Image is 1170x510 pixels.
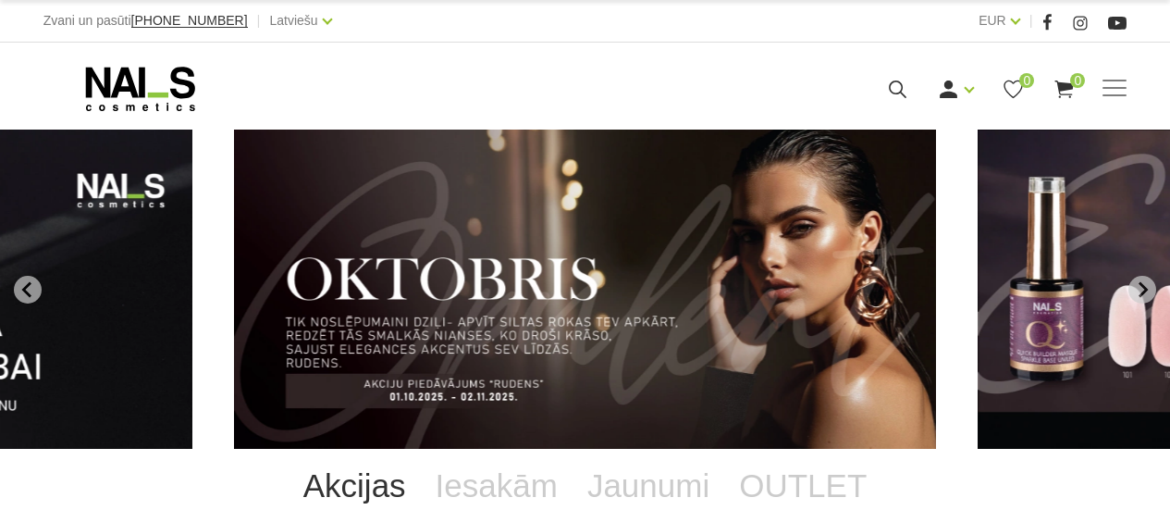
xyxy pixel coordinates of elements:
[1029,9,1033,32] span: |
[43,9,248,32] div: Zvani un pasūti
[1019,73,1034,88] span: 0
[234,130,936,449] li: 1 of 11
[1128,276,1156,304] button: Next slide
[979,9,1006,31] a: EUR
[131,13,248,28] span: [PHONE_NUMBER]
[257,9,261,32] span: |
[1053,78,1076,101] a: 0
[1070,73,1085,88] span: 0
[270,9,318,31] a: Latviešu
[1002,78,1025,101] a: 0
[131,14,248,28] a: [PHONE_NUMBER]
[14,276,42,304] button: Go to last slide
